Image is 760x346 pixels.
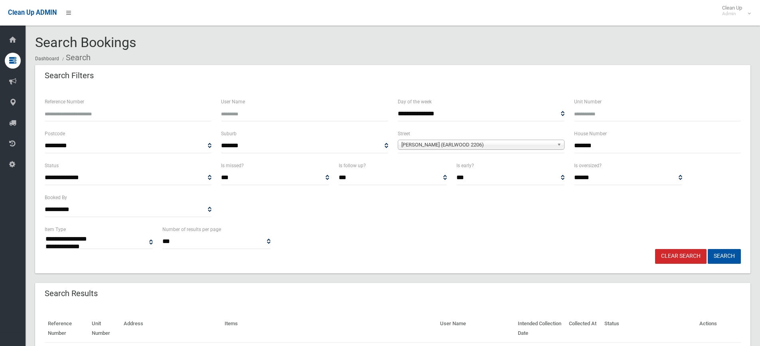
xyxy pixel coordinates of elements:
span: [PERSON_NAME] (EARLWOOD 2206) [401,140,554,150]
label: User Name [221,97,245,106]
button: Search [708,249,741,264]
th: Items [221,315,437,342]
label: Reference Number [45,97,84,106]
th: Status [601,315,696,342]
label: Street [398,129,410,138]
th: Actions [696,315,741,342]
label: Number of results per page [162,225,221,234]
th: User Name [437,315,515,342]
span: Clean Up ADMIN [8,9,57,16]
label: Suburb [221,129,237,138]
label: Booked By [45,193,67,202]
label: Is follow up? [339,161,366,170]
label: House Number [574,129,607,138]
label: Item Type [45,225,66,234]
label: Is missed? [221,161,244,170]
th: Address [120,315,221,342]
span: Clean Up [718,5,750,17]
header: Search Results [35,286,107,301]
small: Admin [722,11,742,17]
a: Clear Search [655,249,707,264]
label: Is early? [456,161,474,170]
label: Is oversized? [574,161,602,170]
th: Collected At [566,315,601,342]
th: Intended Collection Date [515,315,566,342]
a: Dashboard [35,56,59,61]
li: Search [60,50,91,65]
span: Search Bookings [35,34,136,50]
label: Status [45,161,59,170]
label: Unit Number [574,97,602,106]
label: Postcode [45,129,65,138]
header: Search Filters [35,68,103,83]
th: Reference Number [45,315,89,342]
label: Day of the week [398,97,432,106]
th: Unit Number [89,315,120,342]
